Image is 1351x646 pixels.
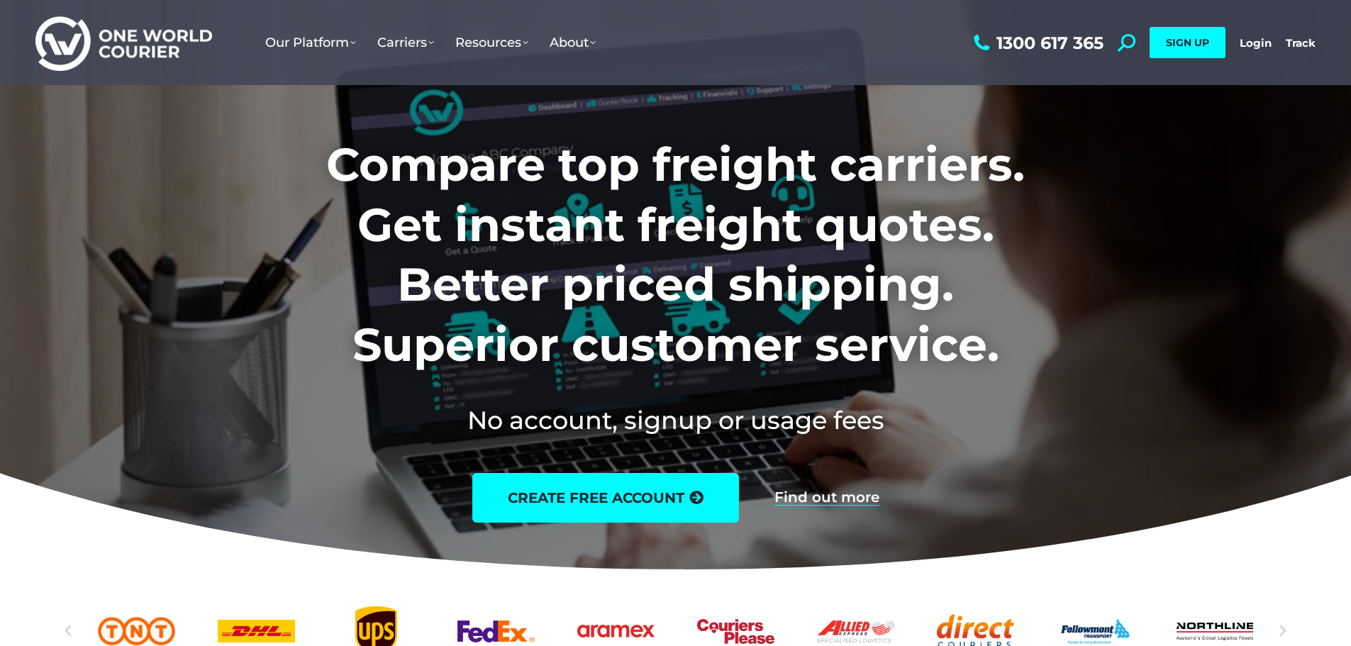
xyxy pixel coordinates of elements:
a: Carriers [367,21,445,65]
h2: No account, signup or usage fees [233,403,1118,438]
span: About [550,35,596,50]
a: Resources [445,21,539,65]
a: create free account [472,473,739,523]
span: Resources [455,35,528,50]
span: Our Platform [265,35,356,50]
a: About [539,21,606,65]
h1: Compare top freight carriers. Get instant freight quotes. Better priced shipping. Superior custom... [233,135,1118,374]
a: Find out more [774,490,879,506]
span: SIGN UP [1166,36,1209,49]
img: One World Courier [35,14,212,72]
a: 1300 617 365 [970,34,1103,52]
span: Carriers [377,35,434,50]
a: Track [1286,36,1316,50]
a: Login [1240,36,1272,50]
a: Our Platform [255,21,367,65]
a: SIGN UP [1150,27,1225,58]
